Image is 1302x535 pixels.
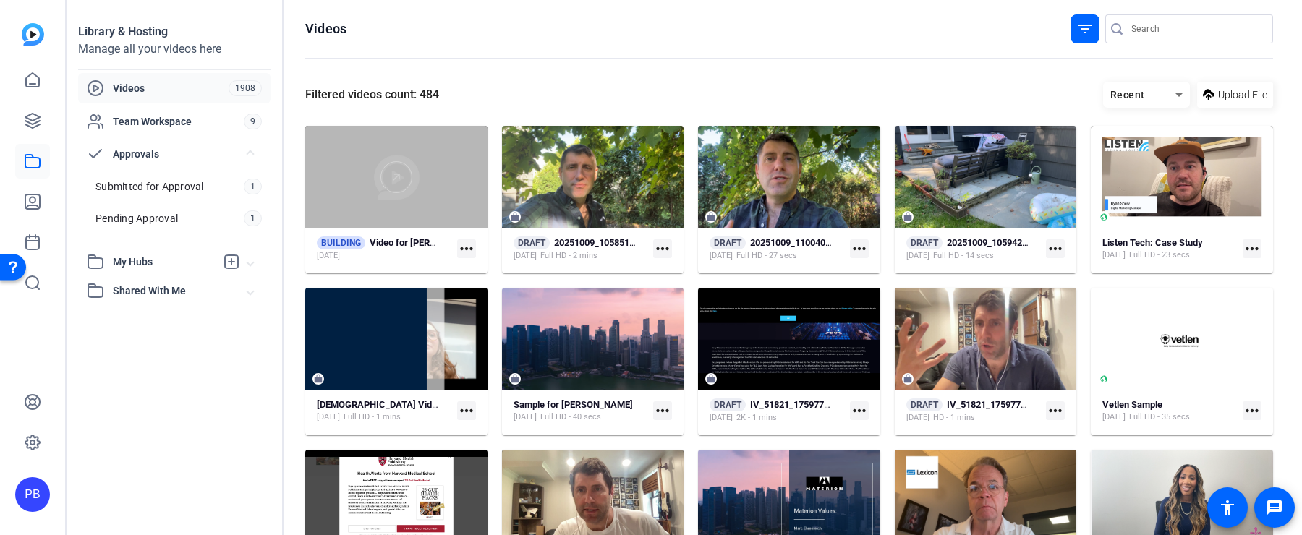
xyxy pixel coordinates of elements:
span: [DATE] [514,411,537,423]
a: DRAFT20251009_105851.MOV[DATE]Full HD - 2 mins [514,236,648,262]
a: Sample for [PERSON_NAME][DATE]Full HD - 40 secs [514,399,648,423]
span: My Hubs [113,254,216,270]
strong: 20251009_105851.MOV [554,237,653,248]
mat-icon: more_horiz [653,401,672,420]
span: DRAFT [906,236,943,249]
h1: Videos [305,20,346,38]
strong: 20251009_105942.MOV [947,237,1046,248]
input: Search [1131,20,1261,38]
a: DRAFT20251009_105942.MOV[DATE]Full HD - 14 secs [906,236,1041,262]
a: Listen Tech: Case Study[DATE]Full HD - 23 secs [1102,237,1237,261]
span: HD - 1 mins [933,412,975,424]
mat-icon: message [1266,499,1283,516]
span: [DATE] [710,250,733,262]
span: Full HD - 2 mins [540,250,597,262]
span: Full HD - 27 secs [736,250,797,262]
button: Upload File [1197,82,1273,108]
strong: IV_51821_1759777897471_webcam [947,399,1096,410]
span: 1 [244,179,262,194]
a: [DEMOGRAPHIC_DATA] Video[DATE]Full HD - 1 mins [317,399,451,423]
mat-icon: more_horiz [1046,239,1065,258]
span: Full HD - 35 secs [1129,411,1190,423]
a: Pending Approval1 [87,204,271,233]
strong: IV_51821_1759777897471_screen [750,399,893,410]
mat-icon: more_horiz [653,239,672,258]
mat-expansion-panel-header: My Hubs [78,247,271,276]
a: DRAFTIV_51821_1759777897471_webcam[DATE]HD - 1 mins [906,398,1041,424]
mat-icon: filter_list [1076,20,1094,38]
strong: Video for [PERSON_NAME] [370,237,482,248]
mat-icon: more_horiz [850,401,869,420]
span: [DATE] [1102,411,1126,423]
div: Library & Hosting [78,23,271,40]
strong: 20251009_110040.MOV [750,237,849,248]
span: 2K - 1 mins [736,412,777,424]
span: Full HD - 1 mins [344,411,401,423]
span: [DATE] [1102,249,1126,261]
mat-icon: accessibility [1219,499,1236,516]
span: DRAFT [906,398,943,411]
div: Filtered videos count: 484 [305,86,439,103]
span: Videos [113,81,229,95]
span: [DATE] [514,250,537,262]
strong: Listen Tech: Case Study [1102,237,1203,248]
span: Upload File [1218,87,1267,103]
span: 1 [244,210,262,226]
span: 1908 [229,80,262,96]
span: Full HD - 40 secs [540,411,601,423]
strong: Sample for [PERSON_NAME] [514,399,633,410]
span: Full HD - 14 secs [933,250,994,262]
span: [DATE] [906,412,929,424]
span: Pending Approval [95,211,178,226]
span: DRAFT [710,236,746,249]
span: Team Workspace [113,114,244,129]
a: DRAFTIV_51821_1759777897471_screen[DATE]2K - 1 mins [710,398,844,424]
span: [DATE] [317,411,340,423]
a: Vetlen Sample[DATE]Full HD - 35 secs [1102,399,1237,423]
span: DRAFT [710,398,746,411]
a: Submitted for Approval1 [87,172,271,201]
span: [DATE] [710,412,733,424]
mat-icon: more_horiz [850,239,869,258]
strong: [DEMOGRAPHIC_DATA] Video [317,399,442,410]
span: DRAFT [514,236,550,249]
span: Submitted for Approval [95,179,204,194]
a: DRAFT20251009_110040.MOV[DATE]Full HD - 27 secs [710,236,844,262]
span: Shared With Me [113,283,247,299]
strong: Vetlen Sample [1102,399,1162,410]
div: PB [15,477,50,512]
a: BUILDINGVideo for [PERSON_NAME][DATE] [317,236,451,262]
mat-expansion-panel-header: Shared With Me [78,276,271,305]
mat-icon: more_horiz [1243,239,1261,258]
span: Full HD - 23 secs [1129,249,1190,261]
mat-icon: more_horiz [1243,401,1261,420]
div: Approvals [78,168,271,247]
mat-icon: more_horiz [457,401,476,420]
mat-icon: more_horiz [1046,401,1065,420]
img: blue-gradient.svg [22,23,44,46]
span: [DATE] [906,250,929,262]
span: Approvals [113,147,247,162]
span: BUILDING [317,236,365,249]
span: [DATE] [317,250,340,262]
mat-expansion-panel-header: Approvals [78,140,271,168]
mat-icon: more_horiz [457,239,476,258]
div: Manage all your videos here [78,40,271,58]
span: 9 [244,114,262,129]
span: Recent [1110,89,1145,100]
